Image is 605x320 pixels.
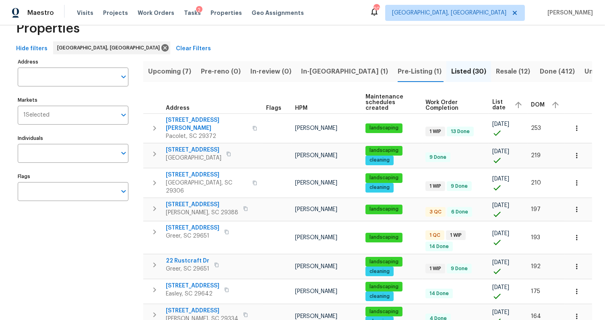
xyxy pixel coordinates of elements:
span: Upcoming (7) [148,66,191,77]
span: cleaning [366,293,393,300]
span: landscaping [366,206,402,213]
label: Address [18,59,128,64]
span: Pre-reno (0) [201,66,241,77]
span: 1 WIP [426,265,444,272]
span: landscaping [366,125,402,131]
span: landscaping [366,174,402,181]
span: Easley, SC 29642 [166,290,219,298]
span: [STREET_ADDRESS] [166,146,221,154]
span: [STREET_ADDRESS] [166,307,238,315]
button: Open [118,71,129,82]
span: Maintenance schedules created [365,94,412,111]
span: Pacolet, SC 29372 [166,132,248,140]
span: [STREET_ADDRESS][PERSON_NAME] [166,116,248,132]
span: 193 [531,235,540,240]
span: [DATE] [492,149,509,154]
span: landscaping [366,308,402,315]
span: [GEOGRAPHIC_DATA], SC 29306 [166,179,248,195]
span: Properties [211,9,242,17]
span: Greer, SC 29651 [166,265,209,273]
span: 13 Done [448,128,473,135]
span: 192 [531,264,541,269]
span: cleaning [366,157,393,164]
span: Maestro [27,9,54,17]
span: [GEOGRAPHIC_DATA], [GEOGRAPHIC_DATA] [392,9,506,17]
div: 2 [196,6,202,14]
span: [DATE] [492,285,509,290]
span: [PERSON_NAME] [295,125,337,131]
span: Tasks [184,10,201,16]
span: 9 Done [426,154,450,161]
span: [PERSON_NAME] [295,207,337,212]
span: Done (412) [540,66,575,77]
span: Greer, SC 29651 [166,232,219,240]
span: Hide filters [16,44,47,54]
span: landscaping [366,258,402,265]
label: Flags [18,174,128,179]
span: 1 WIP [447,232,465,239]
span: DOM [531,102,545,108]
span: landscaping [366,234,402,241]
span: Listed (30) [451,66,486,77]
span: Geo Assignments [252,9,304,17]
span: landscaping [366,147,402,154]
span: [PERSON_NAME] [295,264,337,269]
span: cleaning [366,268,393,275]
button: Clear Filters [173,41,214,56]
span: 14 Done [426,290,452,297]
span: [PERSON_NAME] [295,235,337,240]
span: [DATE] [492,231,509,236]
span: [DATE] [492,310,509,315]
span: [PERSON_NAME] [295,180,337,186]
span: [STREET_ADDRESS] [166,201,238,209]
span: 197 [531,207,541,212]
span: Address [166,105,190,111]
label: Individuals [18,136,128,141]
span: 9 Done [448,183,471,190]
span: Pre-Listing (1) [398,66,442,77]
button: Open [118,148,129,159]
span: [PERSON_NAME] [295,289,337,294]
span: 1 Selected [23,112,50,119]
span: 9 Done [448,265,471,272]
span: 1 WIP [426,183,444,190]
span: [PERSON_NAME] [295,153,337,158]
span: 22 Rustcraft Dr [166,257,209,265]
span: HPM [295,105,308,111]
span: 1 WIP [426,128,444,135]
span: landscaping [366,283,402,290]
span: [PERSON_NAME], SC 29388 [166,209,238,217]
span: 1 QC [426,232,444,239]
div: 20 [374,5,379,13]
span: 14 Done [426,243,452,250]
span: In-[GEOGRAPHIC_DATA] (1) [301,66,388,77]
span: Work Orders [138,9,174,17]
span: [DATE] [492,176,509,182]
span: [GEOGRAPHIC_DATA], [GEOGRAPHIC_DATA] [57,44,163,52]
span: 6 Done [448,209,471,215]
span: Properties [16,25,80,33]
span: 210 [531,180,541,186]
span: [STREET_ADDRESS] [166,282,219,290]
span: [DATE] [492,260,509,265]
span: Projects [103,9,128,17]
span: 3 QC [426,209,445,215]
span: [DATE] [492,203,509,208]
span: 219 [531,153,541,158]
button: Open [118,109,129,121]
span: List date [492,99,508,111]
span: [STREET_ADDRESS] [166,224,219,232]
span: [PERSON_NAME] [544,9,593,17]
span: Visits [77,9,93,17]
span: Work Order Completion [425,100,479,111]
span: Flags [266,105,281,111]
div: [GEOGRAPHIC_DATA], [GEOGRAPHIC_DATA] [53,41,170,54]
span: [PERSON_NAME] [295,314,337,319]
span: In-review (0) [250,66,291,77]
span: Clear Filters [176,44,211,54]
button: Hide filters [13,41,51,56]
span: 175 [531,289,540,294]
label: Markets [18,98,128,103]
button: Open [118,186,129,197]
span: Resale (12) [496,66,530,77]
